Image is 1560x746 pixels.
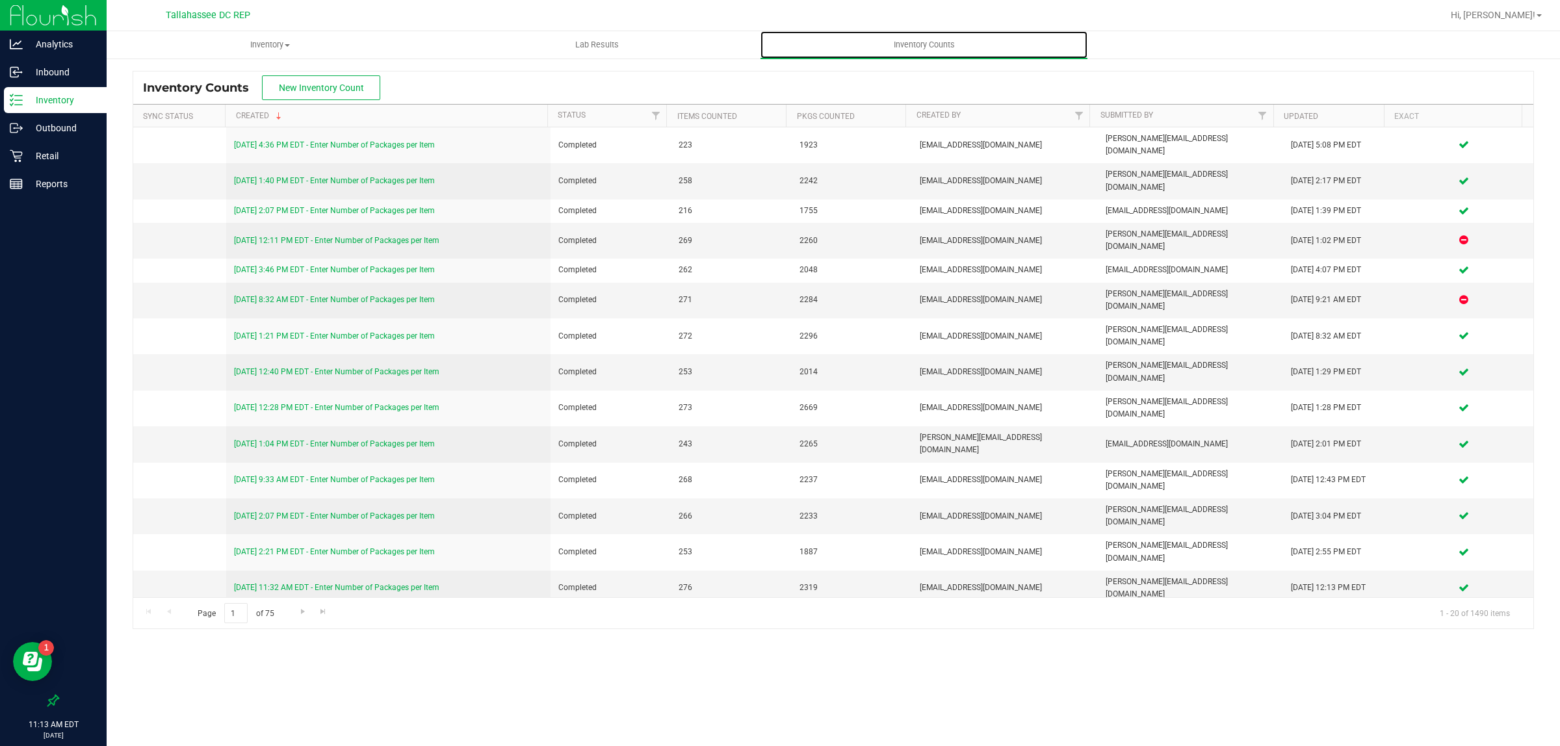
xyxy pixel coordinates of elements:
span: Completed [558,264,663,276]
span: Completed [558,235,663,247]
a: Filter [1068,105,1089,127]
span: [EMAIL_ADDRESS][DOMAIN_NAME] [920,294,1089,306]
span: 2669 [799,402,904,414]
p: 11:13 AM EDT [6,719,101,730]
span: 223 [679,139,783,151]
span: 2237 [799,474,904,486]
p: Outbound [23,120,101,136]
div: [DATE] 1:39 PM EDT [1291,205,1386,217]
span: 216 [679,205,783,217]
a: [DATE] 12:28 PM EDT - Enter Number of Packages per Item [234,403,439,412]
a: [DATE] 4:36 PM EDT - Enter Number of Packages per Item [234,140,435,149]
span: [EMAIL_ADDRESS][DOMAIN_NAME] [920,474,1089,486]
a: [DATE] 1:21 PM EDT - Enter Number of Packages per Item [234,331,435,341]
span: 2319 [799,582,904,594]
p: Reports [23,176,101,192]
div: [DATE] 12:43 PM EDT [1291,474,1386,486]
button: New Inventory Count [262,75,380,100]
span: [EMAIL_ADDRESS][DOMAIN_NAME] [920,546,1089,558]
span: [EMAIL_ADDRESS][DOMAIN_NAME] [920,235,1089,247]
span: Inventory Counts [143,81,262,95]
span: 268 [679,474,783,486]
span: 258 [679,175,783,187]
div: [DATE] 4:07 PM EDT [1291,264,1386,276]
p: Inventory [23,92,101,108]
span: [PERSON_NAME][EMAIL_ADDRESS][DOMAIN_NAME] [1106,504,1275,528]
span: [EMAIL_ADDRESS][DOMAIN_NAME] [920,330,1089,342]
div: [DATE] 1:29 PM EDT [1291,366,1386,378]
inline-svg: Retail [10,149,23,162]
a: Submitted By [1100,110,1153,120]
div: [DATE] 2:01 PM EDT [1291,438,1386,450]
a: Items Counted [677,112,737,121]
inline-svg: Inbound [10,66,23,79]
a: [DATE] 3:46 PM EDT - Enter Number of Packages per Item [234,265,435,274]
a: [DATE] 8:32 AM EDT - Enter Number of Packages per Item [234,295,435,304]
span: [EMAIL_ADDRESS][DOMAIN_NAME] [1106,205,1275,217]
a: [DATE] 11:32 AM EDT - Enter Number of Packages per Item [234,583,439,592]
span: [PERSON_NAME][EMAIL_ADDRESS][DOMAIN_NAME] [1106,396,1275,420]
span: [EMAIL_ADDRESS][DOMAIN_NAME] [1106,438,1275,450]
div: [DATE] 3:04 PM EDT [1291,510,1386,522]
inline-svg: Outbound [10,122,23,135]
span: 276 [679,582,783,594]
span: Completed [558,546,663,558]
a: [DATE] 2:07 PM EDT - Enter Number of Packages per Item [234,511,435,521]
span: Completed [558,175,663,187]
div: [DATE] 8:32 AM EDT [1291,330,1386,342]
span: Tallahassee DC REP [166,10,250,21]
span: [EMAIL_ADDRESS][DOMAIN_NAME] [920,139,1089,151]
span: 2296 [799,330,904,342]
th: Exact [1384,105,1522,127]
span: 269 [679,235,783,247]
span: 2260 [799,235,904,247]
span: 2048 [799,264,904,276]
span: 1755 [799,205,904,217]
span: [PERSON_NAME][EMAIL_ADDRESS][DOMAIN_NAME] [920,431,1089,456]
div: [DATE] 1:28 PM EDT [1291,402,1386,414]
a: Sync Status [143,112,193,121]
span: 243 [679,438,783,450]
a: Go to the next page [293,603,312,621]
span: 2265 [799,438,904,450]
span: 272 [679,330,783,342]
div: [DATE] 12:13 PM EDT [1291,582,1386,594]
div: [DATE] 2:17 PM EDT [1291,175,1386,187]
span: [EMAIL_ADDRESS][DOMAIN_NAME] [920,205,1089,217]
span: 2284 [799,294,904,306]
span: 2233 [799,510,904,522]
a: [DATE] 2:07 PM EDT - Enter Number of Packages per Item [234,206,435,215]
span: [EMAIL_ADDRESS][DOMAIN_NAME] [920,582,1089,594]
span: [PERSON_NAME][EMAIL_ADDRESS][DOMAIN_NAME] [1106,168,1275,193]
input: 1 [224,603,248,623]
a: Status [558,110,586,120]
span: 262 [679,264,783,276]
span: New Inventory Count [279,83,364,93]
span: Completed [558,205,663,217]
span: [PERSON_NAME][EMAIL_ADDRESS][DOMAIN_NAME] [1106,576,1275,600]
span: 253 [679,366,783,378]
span: Completed [558,510,663,522]
a: Go to the last page [314,603,333,621]
inline-svg: Inventory [10,94,23,107]
p: Inbound [23,64,101,80]
iframe: Resource center unread badge [38,640,54,656]
span: [EMAIL_ADDRESS][DOMAIN_NAME] [920,264,1089,276]
a: Created [236,111,284,120]
span: [PERSON_NAME][EMAIL_ADDRESS][DOMAIN_NAME] [1106,228,1275,253]
span: Inventory Counts [876,39,972,51]
span: 253 [679,546,783,558]
span: 2014 [799,366,904,378]
a: [DATE] 12:11 PM EDT - Enter Number of Packages per Item [234,236,439,245]
span: 273 [679,402,783,414]
div: [DATE] 5:08 PM EDT [1291,139,1386,151]
span: 266 [679,510,783,522]
span: [PERSON_NAME][EMAIL_ADDRESS][DOMAIN_NAME] [1106,468,1275,493]
a: [DATE] 9:33 AM EDT - Enter Number of Packages per Item [234,475,435,484]
span: 271 [679,294,783,306]
span: [PERSON_NAME][EMAIL_ADDRESS][DOMAIN_NAME] [1106,359,1275,384]
div: [DATE] 9:21 AM EDT [1291,294,1386,306]
label: Pin the sidebar to full width on large screens [47,694,60,707]
span: 1887 [799,546,904,558]
a: Created By [916,110,961,120]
